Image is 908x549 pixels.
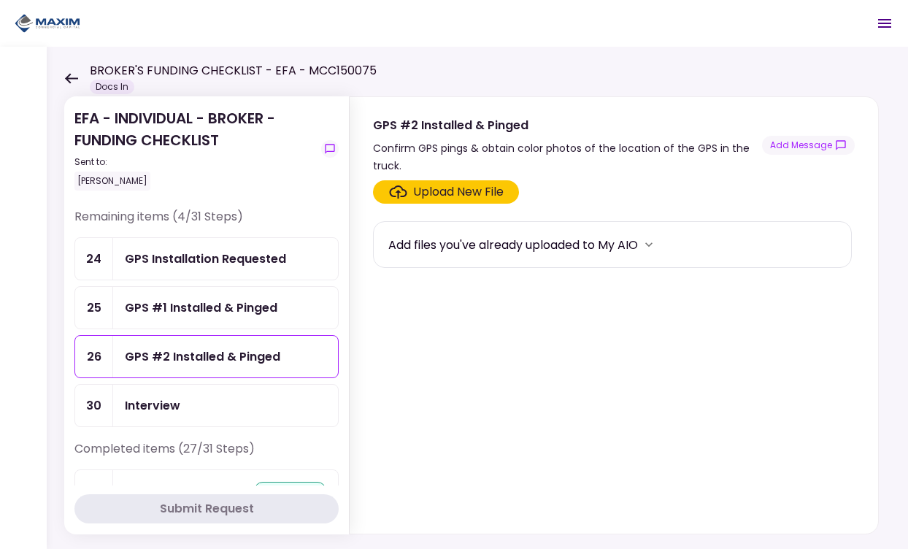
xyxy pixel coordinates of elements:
a: 30Interview [74,384,339,427]
div: Interview [125,396,180,415]
button: Submit Request [74,494,339,523]
div: Docs In [90,80,134,94]
span: Click here to upload the required document [373,180,519,204]
div: Remaining items (4/31 Steps) [74,208,339,237]
div: GPS #2 Installed & Pinged [373,116,762,134]
div: GPS Installation Requested [125,250,286,268]
button: Open menu [867,6,902,41]
div: Submit Request [160,500,254,518]
a: 25GPS #1 Installed & Pinged [74,286,339,329]
div: 30 [75,385,113,426]
div: 24 [75,238,113,280]
button: more [638,234,660,256]
button: show-messages [762,136,855,155]
div: 26 [75,336,113,377]
h1: BROKER'S FUNDING CHECKLIST - EFA - MCC150075 [90,62,377,80]
div: 25 [75,287,113,329]
div: 1 [75,470,113,512]
a: 26GPS #2 Installed & Pinged [74,335,339,378]
div: EFA Contract [125,482,204,500]
button: show-messages [321,140,339,158]
div: Upload New File [413,183,504,201]
a: 1EFA Contractapproved [74,469,339,512]
div: Sent to: [74,156,315,169]
div: [PERSON_NAME] [74,172,150,191]
img: Partner icon [15,12,80,34]
div: GPS #1 Installed & Pinged [125,299,277,317]
a: 24GPS Installation Requested [74,237,339,280]
div: Add files you've already uploaded to My AIO [388,236,638,254]
div: approved [254,482,326,499]
div: Completed items (27/31 Steps) [74,440,339,469]
div: GPS #2 Installed & PingedConfirm GPS pings & obtain color photos of the location of the GPS in th... [349,96,879,534]
div: Confirm GPS pings & obtain color photos of the location of the GPS in the truck. [373,139,762,174]
div: EFA - INDIVIDUAL - BROKER - FUNDING CHECKLIST [74,107,315,191]
div: GPS #2 Installed & Pinged [125,348,280,366]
